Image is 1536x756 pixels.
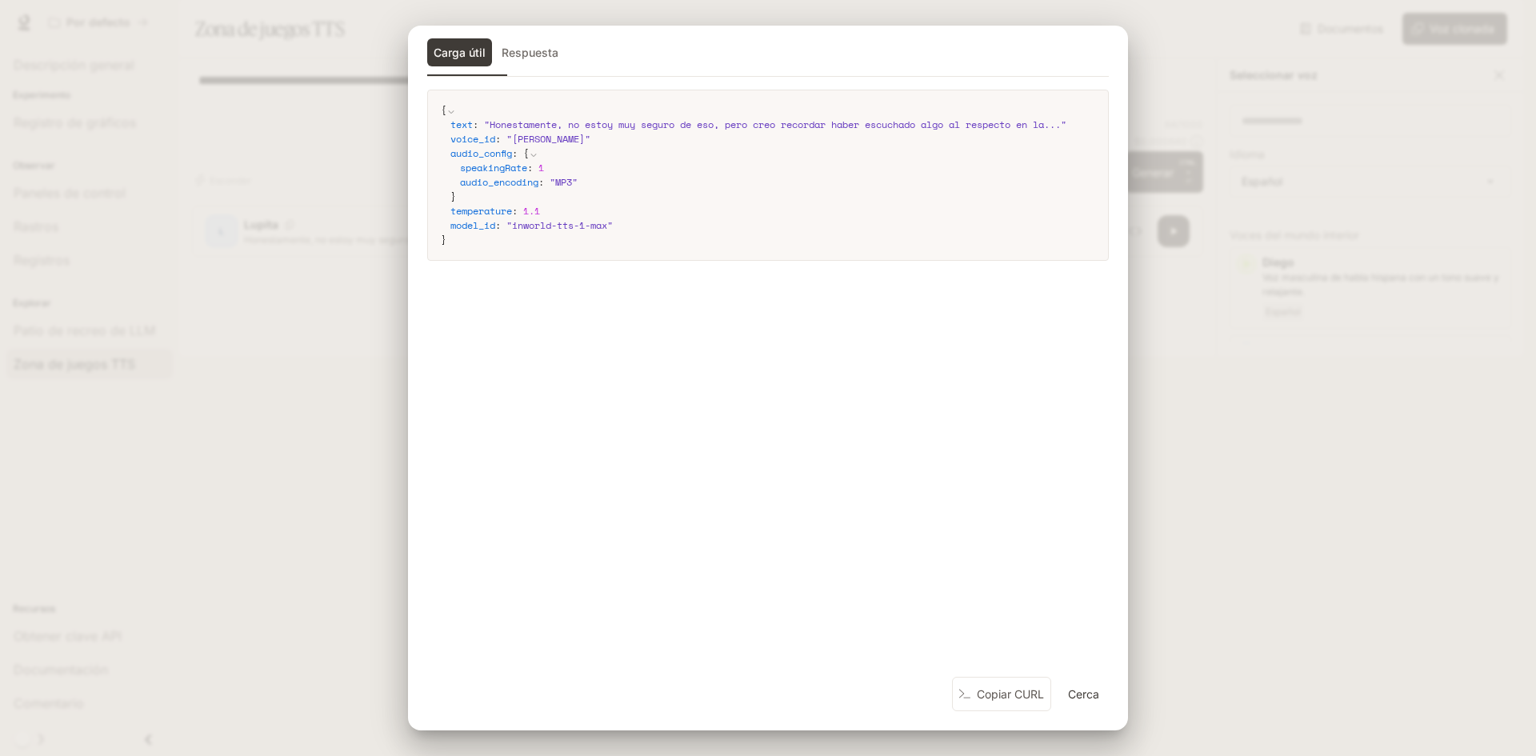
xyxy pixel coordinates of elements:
[1058,678,1109,710] button: Cerca
[450,146,1095,204] div: :
[450,204,512,218] span: temperature
[460,175,538,189] span: audio_encoding
[450,118,473,131] span: text
[441,233,446,246] span: }
[502,46,558,59] font: Respuesta
[450,190,456,203] span: }
[952,677,1051,711] button: Copiar CURL
[450,204,1095,218] div: :
[450,218,495,232] span: model_id
[523,204,540,218] span: 1.1
[977,687,1044,701] font: Copiar CURL
[484,118,1066,131] span: " Honestamente, no estoy muy seguro de eso, pero creo recordar haber escuchado algo al respecto e...
[450,132,1095,146] div: :
[1068,686,1099,700] font: Cerca
[506,218,613,232] span: " inworld-tts-1-max "
[450,118,1095,132] div: :
[538,161,544,174] span: 1
[441,103,446,117] span: {
[450,132,495,146] span: voice_id
[434,46,486,59] font: Carga útil
[460,161,527,174] span: speakingRate
[506,132,590,146] span: " [PERSON_NAME] "
[450,218,1095,233] div: :
[550,175,578,189] span: " MP3 "
[523,146,529,160] span: {
[460,161,1095,175] div: :
[460,175,1095,190] div: :
[450,146,512,160] span: audio_config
